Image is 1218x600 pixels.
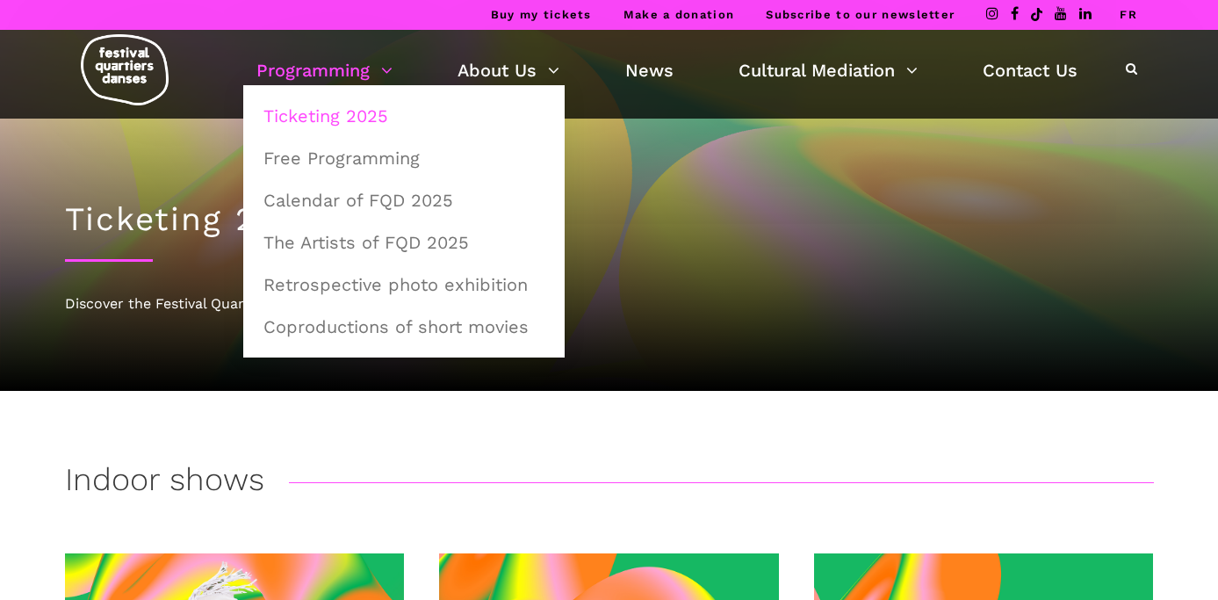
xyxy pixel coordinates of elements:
a: Make a donation [623,8,735,21]
img: logo-fqd-med [81,34,169,105]
a: Buy my tickets [491,8,592,21]
a: Programming [256,55,393,85]
h3: Indoor shows [65,461,264,505]
a: The Artists of FQD 2025 [253,222,555,263]
div: Discover the Festival Quartiers Danses 2025 program ! [65,293,1154,315]
a: News [625,55,674,85]
a: Free Programming [253,138,555,178]
a: FR [1120,8,1137,21]
a: Ticketing 2025 [253,96,555,136]
a: About Us [458,55,559,85]
a: Retrospective photo exhibition [253,264,555,305]
a: Calendar of FQD 2025 [253,180,555,220]
a: Contact Us [983,55,1077,85]
a: Subscribe to our newsletter [766,8,955,21]
h1: Ticketing 2025 [65,200,1154,239]
a: Coproductions of short movies [253,307,555,347]
a: Cultural Mediation [739,55,918,85]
